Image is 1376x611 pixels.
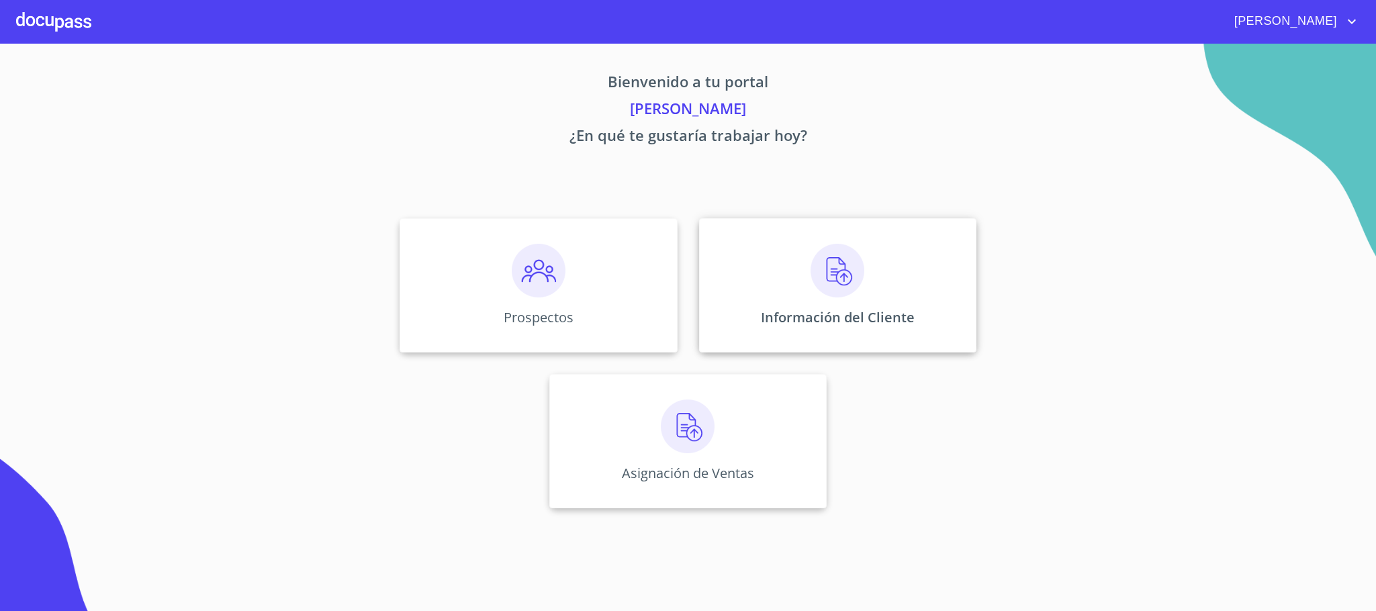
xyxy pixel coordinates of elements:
p: Bienvenido a tu portal [275,70,1102,97]
p: ¿En qué te gustaría trabajar hoy? [275,124,1102,151]
button: account of current user [1224,11,1360,32]
p: [PERSON_NAME] [275,97,1102,124]
img: carga.png [661,399,715,453]
img: carga.png [811,244,864,297]
p: Prospectos [504,308,574,326]
p: Información del Cliente [761,308,915,326]
p: Asignación de Ventas [622,464,754,482]
span: [PERSON_NAME] [1224,11,1344,32]
img: prospectos.png [512,244,565,297]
